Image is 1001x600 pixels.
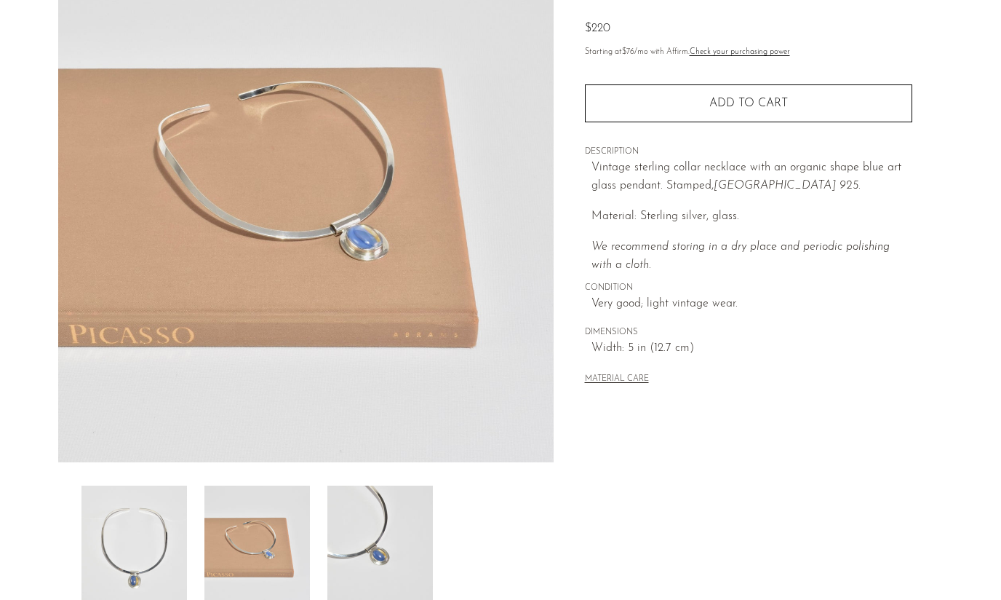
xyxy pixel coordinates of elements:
span: $220 [585,23,610,34]
span: Add to cart [709,98,788,109]
p: Material: Sterling silver, glass. [591,208,912,226]
button: Add to cart [585,84,912,122]
span: CONDITION [585,282,912,295]
button: MATERIAL CARE [585,374,649,385]
span: Very good; light vintage wear. [591,295,912,314]
a: Check your purchasing power - Learn more about Affirm Financing (opens in modal) [690,48,790,56]
em: [GEOGRAPHIC_DATA] 925. [714,180,861,192]
p: Starting at /mo with Affirm. [585,46,912,59]
i: We recommend storing in a dry place and periodic polishing with a cloth. [591,241,890,272]
p: Vintage sterling collar necklace with an organic shape blue art glass pendant. Stamped, [591,159,912,196]
span: DIMENSIONS [585,326,912,339]
span: $76 [622,48,634,56]
span: Width: 5 in (12.7 cm) [591,339,912,358]
span: DESCRIPTION [585,146,912,159]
